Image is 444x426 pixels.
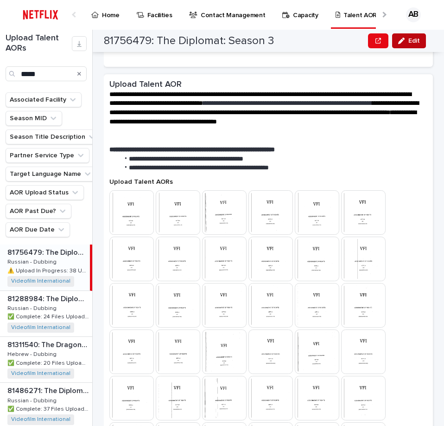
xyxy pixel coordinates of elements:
[7,293,90,303] p: 81288984: The Diplomat: Season 1
[19,6,63,24] img: ifQbXi3ZQGMSEF7WDB7W
[6,129,101,144] button: Season Title Description
[7,246,88,257] p: 81756479: The Diplomat: Season 3
[392,33,426,48] button: Edit
[104,34,274,48] h2: 81756479: The Diplomat: Season 3
[6,111,62,126] button: Season MID
[109,179,173,185] span: Upload Talent AORs
[7,339,90,349] p: 81311540: The Dragon Prince: Season 7
[7,266,88,274] p: ⚠️ Upload In Progress: 38 Uploaded
[7,404,90,413] p: ✅ Complete: 37 Files Uploaded
[6,92,82,107] button: Associated Facility
[7,303,58,312] p: Russian - Dubbing
[109,80,182,90] h2: Upload Talent AOR
[11,370,70,377] a: Videofilm International
[7,396,58,404] p: Russian - Dubbing
[406,7,421,22] div: AB
[11,278,70,284] a: Videofilm International
[7,358,90,367] p: ✅ Complete: 20 Files Uploaded
[6,33,72,53] h1: Upload Talent AORs
[6,204,71,219] button: AOR Past Due?
[7,312,90,320] p: ✅ Complete: 24 Files Uploaded
[11,416,70,423] a: Videofilm International
[7,257,58,265] p: Russian - Dubbing
[11,324,70,331] a: Videofilm International
[6,66,87,81] input: Search
[7,385,90,395] p: 81486271: The Diplomat: Season 2
[6,185,84,200] button: AOR Upload Status
[6,148,89,163] button: Partner Service Type
[7,349,58,358] p: Hebrew - Dubbing
[408,38,420,44] span: Edit
[6,167,96,181] button: Target Language Name
[6,222,70,237] button: AOR Due Date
